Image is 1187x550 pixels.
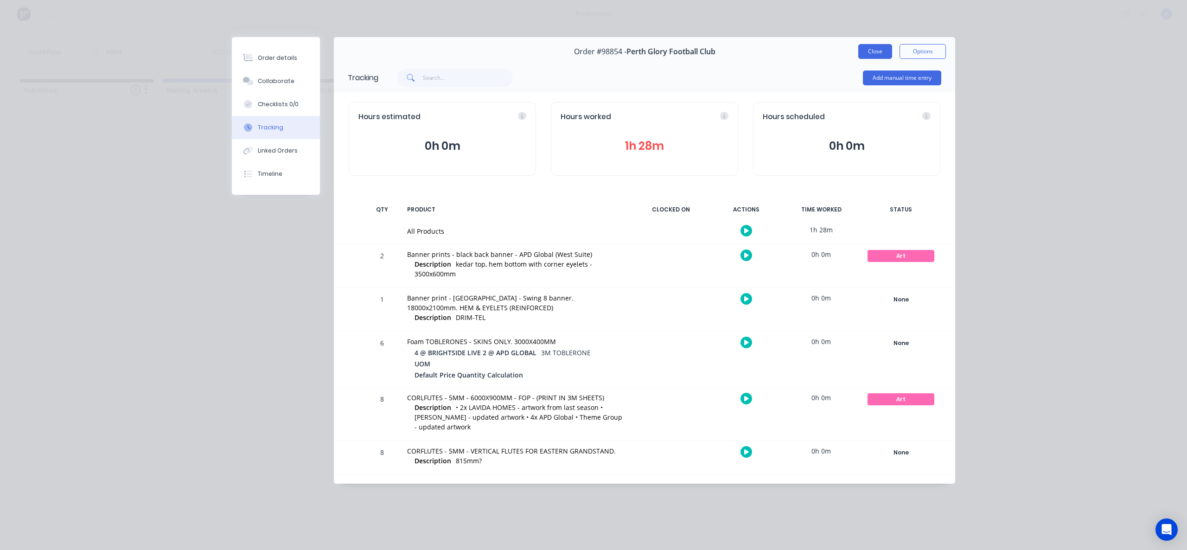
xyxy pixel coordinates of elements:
[358,112,421,122] span: Hours estimated
[867,337,935,350] button: None
[867,393,935,406] button: Art
[415,370,523,380] span: Default Price Quantity Calculation
[868,447,934,459] div: None
[786,244,856,265] div: 0h 0m
[402,200,631,219] div: PRODUCT
[407,393,625,403] div: CORLFUTES - 5MM - 6000X900MM - FOP - (PRINT IN 3M SHEETS)
[258,147,298,155] div: Linked Orders
[415,348,536,358] span: 4 @ BRIGHTSIDE LIVE 2 @ APD GLOBAL
[348,72,378,83] div: Tracking
[415,456,451,466] span: Description
[415,313,451,322] span: Description
[232,70,320,93] button: Collaborate
[368,333,396,387] div: 6
[561,137,728,155] button: 1h 28m
[900,44,946,59] button: Options
[232,139,320,162] button: Linked Orders
[786,387,856,408] div: 0h 0m
[415,260,592,278] span: kedar top, hem bottom with corner eyelets - 3500x600mm
[858,44,892,59] button: Close
[415,259,451,269] span: Description
[423,69,513,87] input: Search...
[574,47,626,56] span: Order #98854 -
[368,289,396,331] div: 1
[868,250,934,262] div: Art
[258,100,299,109] div: Checklists 0/0
[232,162,320,185] button: Timeline
[862,200,940,219] div: STATUS
[258,170,282,178] div: Timeline
[232,116,320,139] button: Tracking
[561,112,611,122] span: Hours worked
[258,77,294,85] div: Collaborate
[786,331,856,352] div: 0h 0m
[867,249,935,262] button: Art
[786,200,856,219] div: TIME WORKED
[786,441,856,461] div: 0h 0m
[232,93,320,116] button: Checklists 0/0
[415,403,451,412] span: Description
[456,456,482,465] span: 815mm?
[1155,518,1178,541] div: Open Intercom Messenger
[258,54,297,62] div: Order details
[232,46,320,70] button: Order details
[711,200,781,219] div: ACTIONS
[407,293,625,313] div: Banner print - [GEOGRAPHIC_DATA] - Swing 8 banner. 18000x2100mm. HEM & EYELETS (REINFORCED)
[763,112,825,122] span: Hours scheduled
[407,446,625,456] div: CORFLUTES - 5MM - VERTICAL FLUTES FOR EASTERN GRANDSTAND.
[415,403,622,431] span: • 2x LAVIDA HOMES - artwork from last season • [PERSON_NAME] - updated artwork • 4x APD Global • ...
[626,47,715,56] span: Perth Glory Football Club
[786,219,856,240] div: 1h 28m
[358,137,526,155] button: 0h 0m
[368,200,396,219] div: QTY
[763,137,931,155] button: 0h 0m
[867,446,935,459] button: None
[786,288,856,308] div: 0h 0m
[368,245,396,287] div: 2
[867,293,935,306] button: None
[368,389,396,440] div: 8
[868,294,934,306] div: None
[863,70,941,85] button: Add manual time entry
[415,359,430,369] span: UOM
[868,337,934,349] div: None
[407,249,625,259] div: Banner prints - black back banner - APD Global (West Suite)
[541,348,591,357] span: 3M TOBLERONE
[456,313,485,322] span: DRIM-TEL
[407,337,625,346] div: Foam TOBLERONES - SKINS ONLY. 3000X400MM
[407,226,625,236] div: All Products
[258,123,283,132] div: Tracking
[868,393,934,405] div: Art
[636,200,706,219] div: CLOCKED ON
[368,442,396,474] div: 8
